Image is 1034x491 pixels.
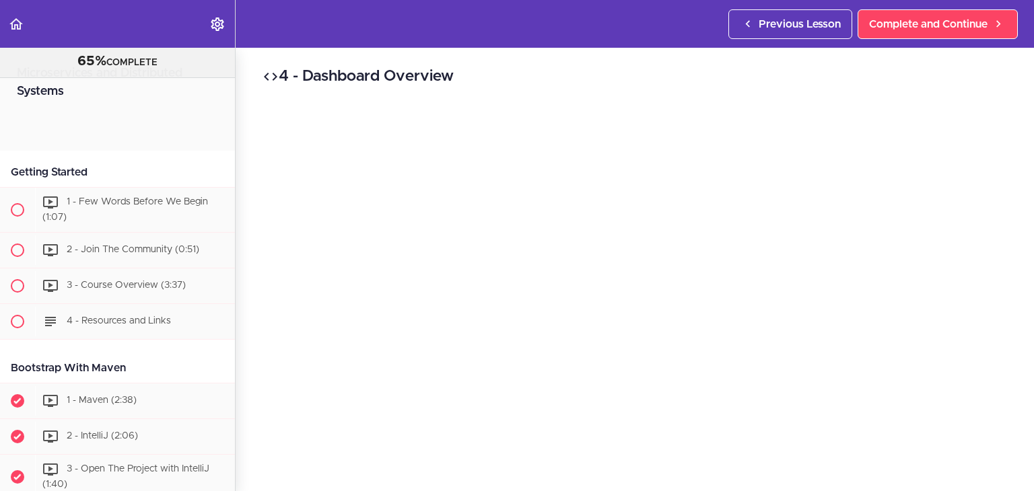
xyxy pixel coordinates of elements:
a: Previous Lesson [728,9,852,39]
a: Complete and Continue [858,9,1018,39]
span: 1 - Maven (2:38) [67,395,137,405]
svg: Settings Menu [209,16,226,32]
h2: 4 - Dashboard Overview [263,65,1007,88]
span: 3 - Course Overview (3:37) [67,280,186,290]
span: 2 - IntelliJ (2:06) [67,431,138,441]
div: COMPLETE [17,53,218,71]
span: 4 - Resources and Links [67,316,171,326]
span: 65% [77,54,106,68]
span: 1 - Few Words Before We Begin (1:07) [42,197,208,222]
span: 3 - Open The Project with IntelliJ (1:40) [42,464,209,489]
span: Complete and Continue [869,16,988,32]
svg: Back to course curriculum [8,16,24,32]
span: Previous Lesson [759,16,841,32]
span: 2 - Join The Community (0:51) [67,245,199,254]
